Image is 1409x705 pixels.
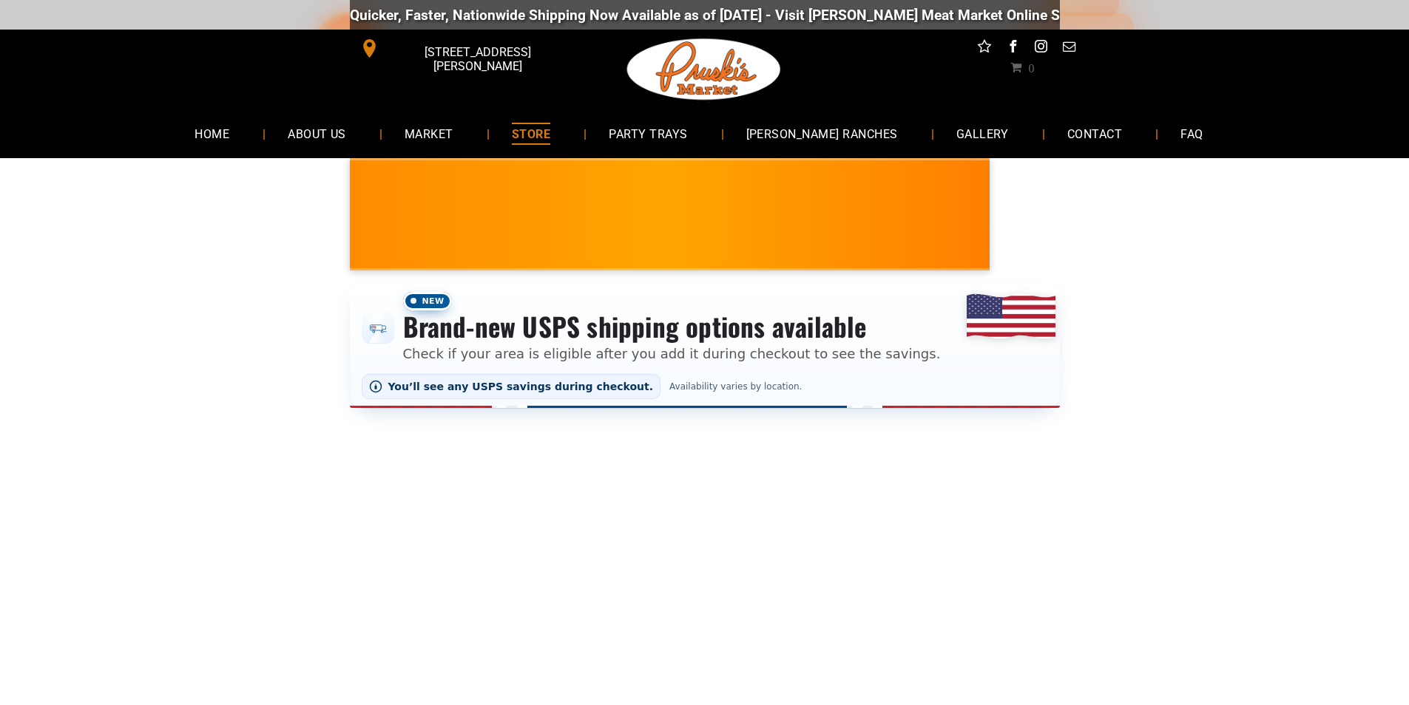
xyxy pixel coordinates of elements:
a: [STREET_ADDRESS][PERSON_NAME] [350,37,576,60]
a: MARKET [382,114,476,153]
a: STORE [490,114,572,153]
a: instagram [1031,37,1050,60]
span: [STREET_ADDRESS][PERSON_NAME] [382,38,572,81]
span: New [403,292,452,310]
a: facebook [1003,37,1022,60]
span: [PERSON_NAME] MARKET [987,225,1277,248]
a: ABOUT US [266,114,368,153]
a: PARTY TRAYS [587,114,709,153]
a: HOME [172,114,251,153]
span: Availability varies by location. [666,381,805,392]
div: Quicker, Faster, Nationwide Shipping Now Available as of [DATE] - Visit [PERSON_NAME] Meat Market... [348,7,1243,24]
a: email [1059,37,1078,60]
img: Pruski-s+Market+HQ+Logo2-1920w.png [624,30,784,109]
a: Social network [975,37,994,60]
p: Check if your area is eligible after you add it during checkout to see the savings. [403,344,941,364]
a: FAQ [1158,114,1225,153]
span: 0 [1028,61,1034,73]
span: You’ll see any USPS savings during checkout. [388,381,654,392]
div: Shipping options announcement [350,282,1060,408]
a: CONTACT [1045,114,1144,153]
h3: Brand-new USPS shipping options available [403,310,941,343]
a: GALLERY [934,114,1031,153]
a: [PERSON_NAME] RANCHES [724,114,920,153]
